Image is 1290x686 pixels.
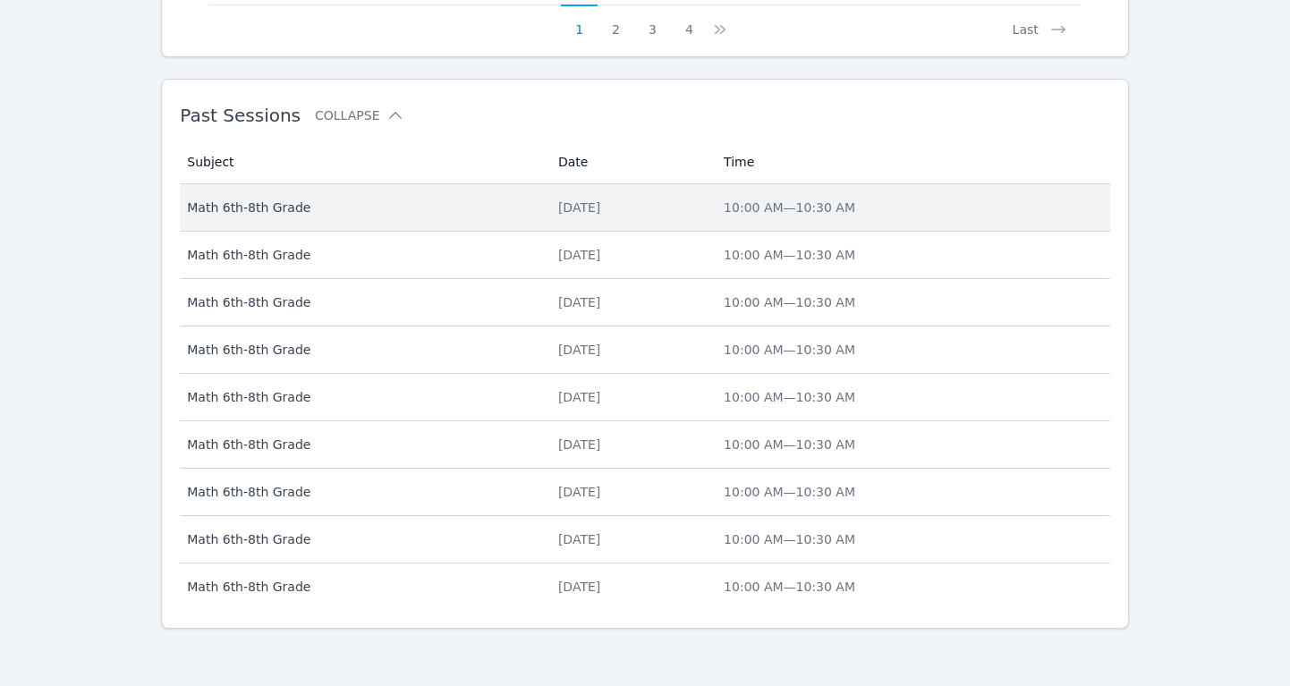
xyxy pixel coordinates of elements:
div: [DATE] [558,578,702,596]
div: [DATE] [558,436,702,453]
span: Math 6th-8th Grade [187,388,537,406]
span: 10:00 AM — 10:30 AM [724,580,855,594]
button: Last [998,4,1082,38]
tr: Math 6th-8th Grade[DATE]10:00 AM—10:30 AM [180,279,1110,326]
span: Past Sessions [180,105,301,126]
button: 3 [634,4,671,38]
th: Date [547,140,713,184]
button: 4 [671,4,708,38]
span: Math 6th-8th Grade [187,530,537,548]
button: 2 [598,4,634,38]
div: [DATE] [558,341,702,359]
tr: Math 6th-8th Grade[DATE]10:00 AM—10:30 AM [180,563,1110,610]
span: 10:00 AM — 10:30 AM [724,343,855,357]
tr: Math 6th-8th Grade[DATE]10:00 AM—10:30 AM [180,374,1110,421]
div: [DATE] [558,530,702,548]
button: 1 [561,4,598,38]
tr: Math 6th-8th Grade[DATE]10:00 AM—10:30 AM [180,469,1110,516]
span: 10:00 AM — 10:30 AM [724,485,855,499]
button: Collapse [315,106,404,124]
tr: Math 6th-8th Grade[DATE]10:00 AM—10:30 AM [180,516,1110,563]
span: Math 6th-8th Grade [187,293,537,311]
tr: Math 6th-8th Grade[DATE]10:00 AM—10:30 AM [180,326,1110,374]
span: 10:00 AM — 10:30 AM [724,390,855,404]
span: Math 6th-8th Grade [187,199,537,216]
div: [DATE] [558,483,702,501]
span: 10:00 AM — 10:30 AM [724,295,855,309]
div: [DATE] [558,388,702,406]
span: Math 6th-8th Grade [187,436,537,453]
span: Math 6th-8th Grade [187,483,537,501]
span: 10:00 AM — 10:30 AM [724,437,855,452]
span: Math 6th-8th Grade [187,578,537,596]
div: [DATE] [558,293,702,311]
tr: Math 6th-8th Grade[DATE]10:00 AM—10:30 AM [180,232,1110,279]
span: 10:00 AM — 10:30 AM [724,248,855,262]
tr: Math 6th-8th Grade[DATE]10:00 AM—10:30 AM [180,184,1110,232]
span: Math 6th-8th Grade [187,246,537,264]
th: Time [713,140,1110,184]
div: [DATE] [558,246,702,264]
th: Subject [180,140,547,184]
span: 10:00 AM — 10:30 AM [724,532,855,546]
tr: Math 6th-8th Grade[DATE]10:00 AM—10:30 AM [180,421,1110,469]
span: Math 6th-8th Grade [187,341,537,359]
div: [DATE] [558,199,702,216]
span: 10:00 AM — 10:30 AM [724,200,855,215]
